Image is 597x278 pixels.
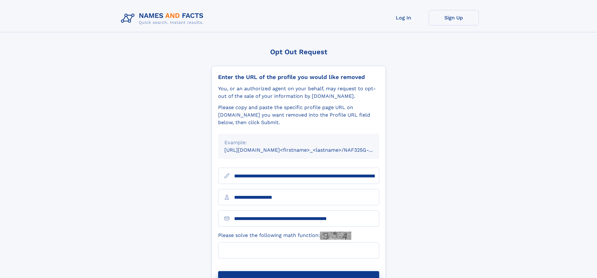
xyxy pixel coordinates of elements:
[212,48,386,56] div: Opt Out Request
[218,85,379,100] div: You, or an authorized agent on your behalf, may request to opt-out of the sale of your informatio...
[224,139,373,146] div: Example:
[224,147,391,153] small: [URL][DOMAIN_NAME]<firstname>_<lastname>/NAF325G-xxxxxxxx
[118,10,209,27] img: Logo Names and Facts
[379,10,429,25] a: Log In
[429,10,479,25] a: Sign Up
[218,232,351,240] label: Please solve the following math function:
[218,74,379,81] div: Enter the URL of the profile you would like removed
[218,104,379,126] div: Please copy and paste the specific profile page URL on [DOMAIN_NAME] you want removed into the Pr...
